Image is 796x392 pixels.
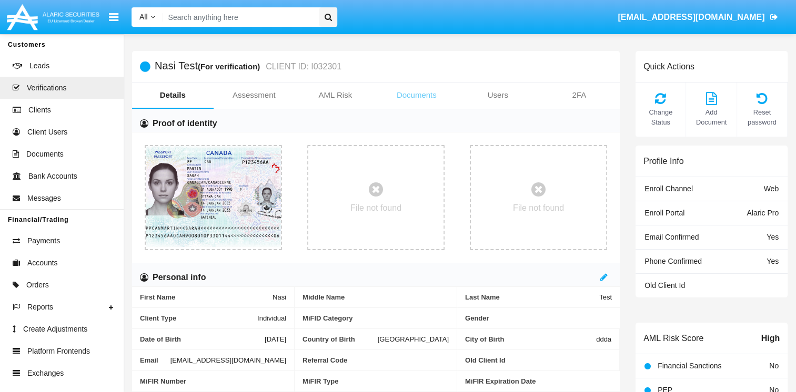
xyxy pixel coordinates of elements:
span: Create Adjustments [23,324,87,335]
span: MiFIR Expiration Date [465,377,612,385]
h6: AML Risk Score [643,333,703,343]
span: Client Type [140,314,257,322]
span: MiFID Category [303,314,449,322]
a: All [132,12,163,23]
span: City of Birth [465,335,596,343]
span: Messages [27,193,61,204]
span: Web [763,184,779,193]
a: Assessment [214,82,295,108]
a: 2FA [539,82,620,108]
span: Gender [465,314,612,322]
span: Exchanges [27,368,64,379]
span: Email Confirmed [644,233,699,241]
span: Enroll Portal [644,209,684,217]
span: [EMAIL_ADDRESS][DOMAIN_NAME] [170,356,286,364]
span: Nasi [273,293,286,301]
span: All [139,13,148,21]
span: ddda [596,335,611,343]
span: Alaric Pro [747,209,779,217]
span: Financial Sanctions [658,362,721,370]
span: First Name [140,293,273,301]
span: Orders [26,280,49,291]
span: Verifications [27,82,66,94]
span: [DATE] [265,335,286,343]
a: [EMAIL_ADDRESS][DOMAIN_NAME] [613,3,783,32]
span: Platform Frontends [27,346,90,357]
span: Old Client Id [644,281,685,290]
a: AML Risk [295,82,376,108]
span: Client Users [27,127,67,138]
span: Add Document [691,107,731,127]
span: MiFIR Number [140,377,286,385]
span: Documents [26,149,64,160]
span: Yes [767,233,779,241]
span: Yes [767,257,779,265]
h6: Proof of identity [153,118,217,129]
span: MiFIR Type [303,377,449,385]
span: Reports [27,302,53,313]
h6: Profile Info [643,156,683,166]
span: Country of Birth [303,335,378,343]
span: Last Name [465,293,599,301]
span: Reset password [742,107,782,127]
span: Middle Name [303,293,449,301]
div: (For verification) [198,60,263,73]
span: Phone Confirmed [644,257,702,265]
span: Bank Accounts [28,171,77,182]
span: Accounts [27,257,58,269]
a: Users [457,82,539,108]
span: Payments [27,235,60,246]
img: Logo image [5,2,101,33]
span: Enroll Channel [644,184,693,193]
input: Search [163,7,316,27]
span: [EMAIL_ADDRESS][DOMAIN_NAME] [618,13,764,22]
span: Old Client Id [465,356,611,364]
span: Test [599,293,612,301]
span: Leads [29,60,49,71]
h6: Personal info [153,272,206,283]
span: Email [140,356,170,364]
small: CLIENT ID: I032301 [263,63,341,71]
span: Referral Code [303,356,449,364]
span: [GEOGRAPHIC_DATA] [378,335,449,343]
a: Details [132,82,214,108]
span: High [761,332,780,345]
span: Change Status [641,107,680,127]
span: Clients [28,105,51,116]
a: Documents [376,82,458,108]
span: Individual [257,314,286,322]
h6: Quick Actions [643,61,694,71]
span: No [769,362,779,370]
h5: Nasi Test [155,60,341,73]
span: Date of Birth [140,335,265,343]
